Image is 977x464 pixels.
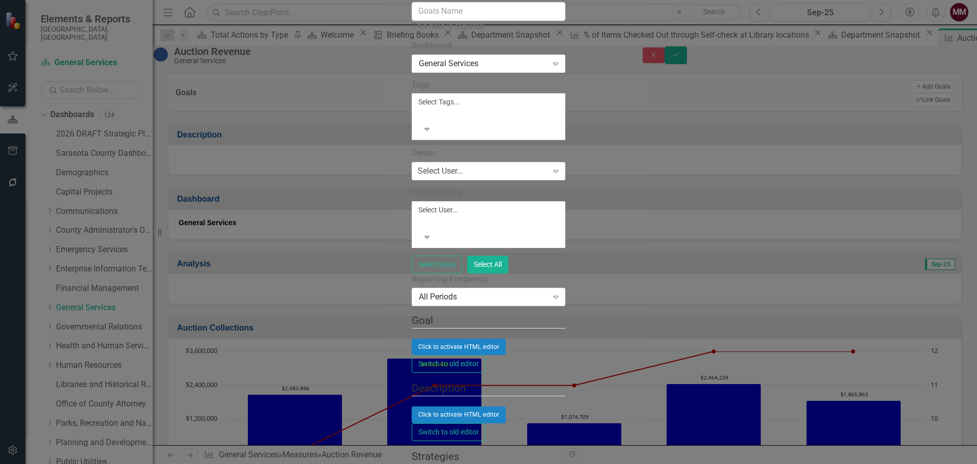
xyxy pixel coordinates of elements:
[412,79,565,91] label: Tags
[412,355,485,373] button: Switch to old editor
[412,256,462,274] button: Select None
[412,380,565,396] legend: Description
[412,2,565,21] input: Goals Name
[412,148,565,159] label: Owner
[412,313,565,329] legend: Goal
[412,423,485,441] button: Switch to old editor
[412,339,506,355] button: Click to activate HTML editor
[412,21,565,33] div: This field is required
[412,187,565,199] label: Collaborators
[418,166,463,177] div: Select User...
[412,40,565,52] label: Dashboard
[419,58,548,69] div: General Services
[467,256,508,274] button: Select All
[419,291,548,303] div: All Periods
[412,406,506,423] button: Click to activate HTML editor
[418,97,559,107] div: Select Tags...
[418,205,559,215] div: Select User...
[412,274,565,285] label: Reporting Frequency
